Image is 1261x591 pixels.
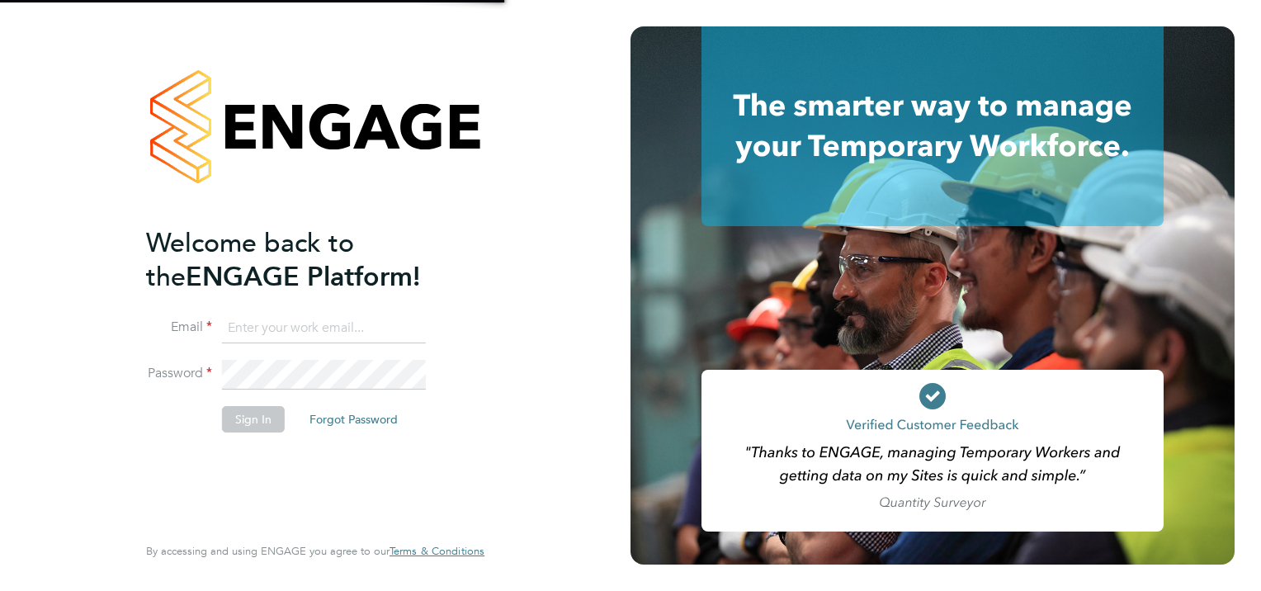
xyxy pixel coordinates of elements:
[296,406,411,433] button: Forgot Password
[222,406,285,433] button: Sign In
[390,544,484,558] span: Terms & Conditions
[390,545,484,558] a: Terms & Conditions
[146,227,354,293] span: Welcome back to the
[146,226,468,294] h2: ENGAGE Platform!
[146,365,212,382] label: Password
[146,544,484,558] span: By accessing and using ENGAGE you agree to our
[222,314,426,343] input: Enter your work email...
[146,319,212,336] label: Email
